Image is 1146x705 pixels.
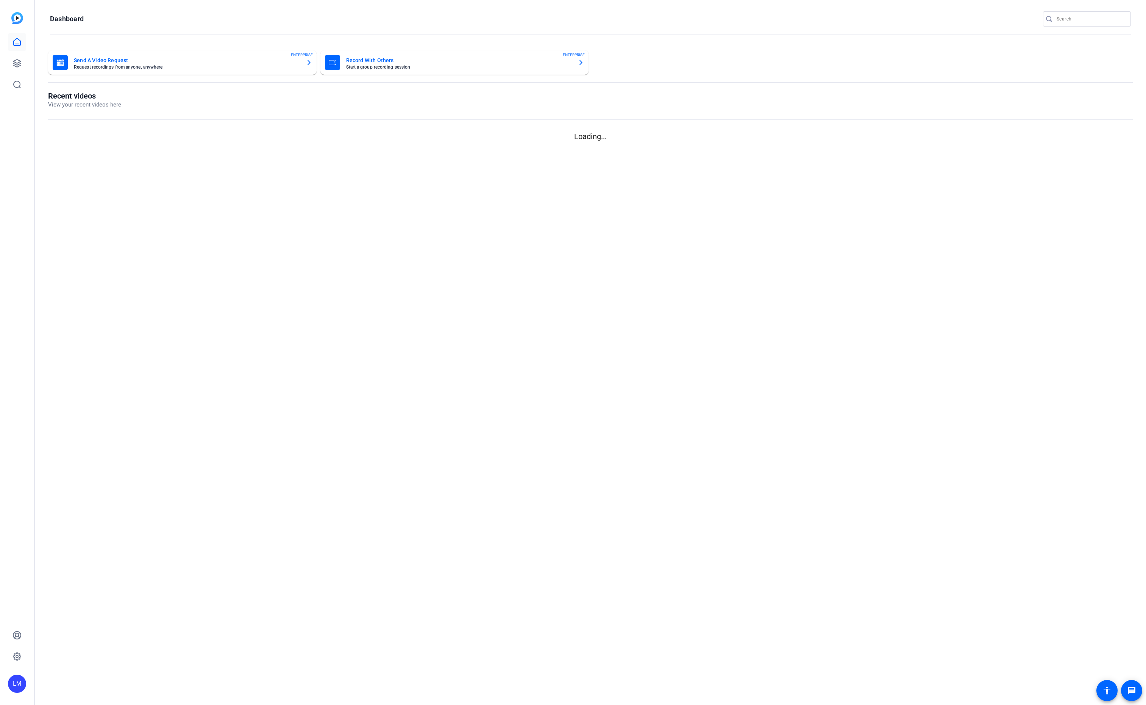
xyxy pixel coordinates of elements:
[50,14,84,23] h1: Dashboard
[74,56,300,65] mat-card-title: Send A Video Request
[48,100,121,109] p: View your recent videos here
[563,52,585,58] span: ENTERPRISE
[1127,686,1136,695] mat-icon: message
[291,52,313,58] span: ENTERPRISE
[11,12,23,24] img: blue-gradient.svg
[346,65,572,69] mat-card-subtitle: Start a group recording session
[1057,14,1125,23] input: Search
[346,56,572,65] mat-card-title: Record With Others
[320,50,589,75] button: Record With OthersStart a group recording sessionENTERPRISE
[48,50,317,75] button: Send A Video RequestRequest recordings from anyone, anywhereENTERPRISE
[48,91,121,100] h1: Recent videos
[48,131,1133,142] p: Loading...
[1102,686,1112,695] mat-icon: accessibility
[8,675,26,693] div: LM
[74,65,300,69] mat-card-subtitle: Request recordings from anyone, anywhere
